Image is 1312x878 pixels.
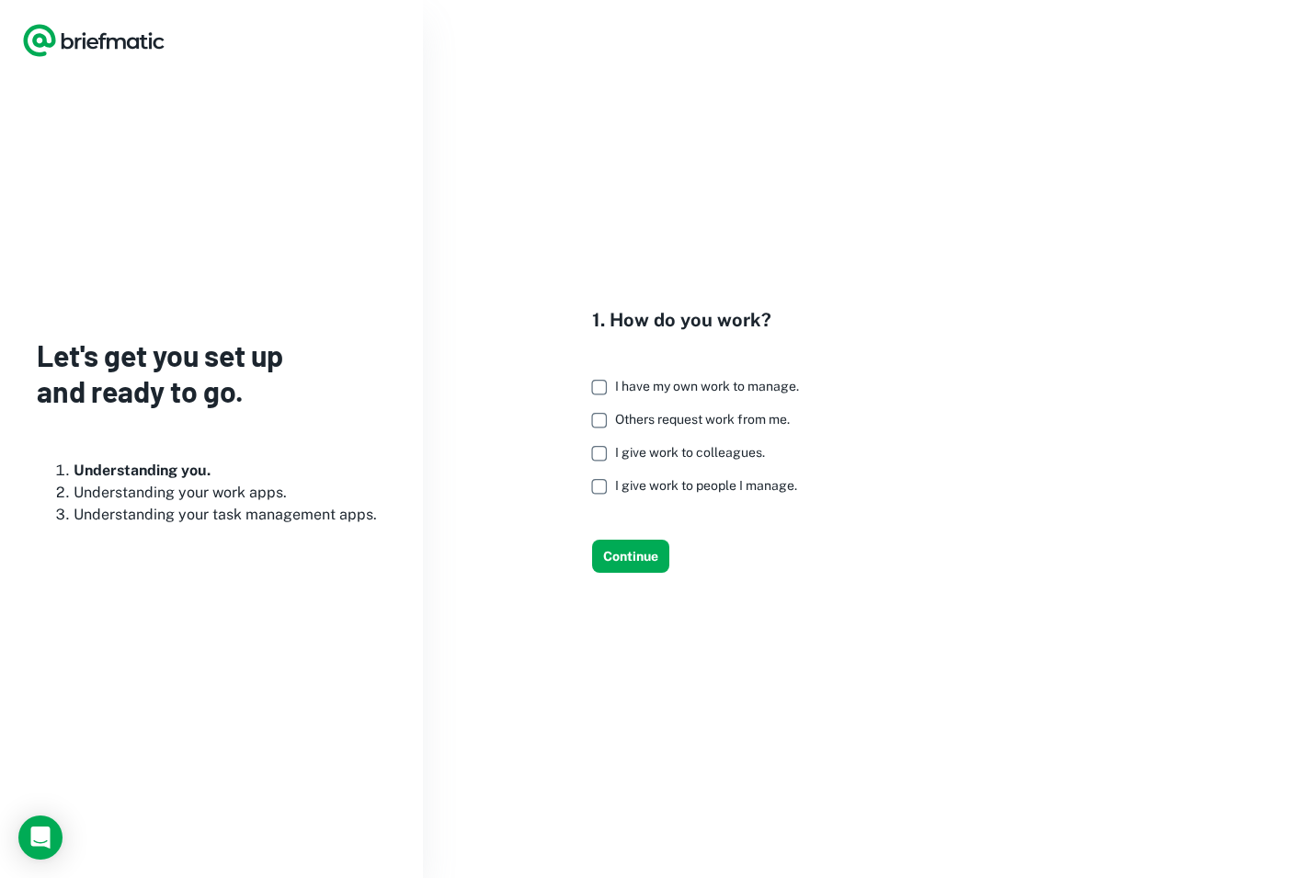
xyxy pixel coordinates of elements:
h3: Let's get you set up and ready to go. [37,337,386,408]
li: Understanding your task management apps. [74,504,386,526]
span: I give work to people I manage. [615,478,797,493]
span: Others request work from me. [615,412,790,427]
a: Logo [22,22,165,59]
div: Load Chat [18,815,63,860]
button: Continue [592,540,669,573]
span: I give work to colleagues. [615,445,765,460]
b: Understanding you. [74,462,211,479]
h4: 1. How do you work? [592,306,814,334]
li: Understanding your work apps. [74,482,386,504]
span: I have my own work to manage. [615,379,799,393]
